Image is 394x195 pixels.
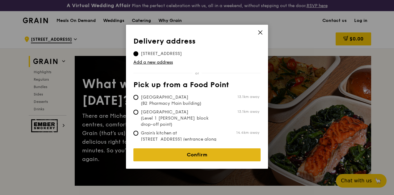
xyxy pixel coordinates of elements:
[133,51,189,57] span: [STREET_ADDRESS]
[133,148,261,161] a: Confirm
[133,81,261,92] th: Pick up from a Food Point
[133,131,138,136] input: Grain's kitchen at [STREET_ADDRESS] (entrance along [PERSON_NAME][GEOGRAPHIC_DATA])14.4km away
[133,109,225,128] span: [GEOGRAPHIC_DATA] (Level 1 [PERSON_NAME] block drop-off point)
[133,59,261,66] a: Add a new address
[133,37,261,48] th: Delivery address
[133,95,138,100] input: [GEOGRAPHIC_DATA] (B2 Pharmacy Main building)13.1km away
[133,94,225,107] span: [GEOGRAPHIC_DATA] (B2 Pharmacy Main building)
[236,130,259,135] span: 14.4km away
[237,94,259,99] span: 13.1km away
[237,109,259,114] span: 13.1km away
[133,51,138,56] input: [STREET_ADDRESS]
[133,110,138,115] input: [GEOGRAPHIC_DATA] (Level 1 [PERSON_NAME] block drop-off point)13.1km away
[133,130,225,155] span: Grain's kitchen at [STREET_ADDRESS] (entrance along [PERSON_NAME][GEOGRAPHIC_DATA])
